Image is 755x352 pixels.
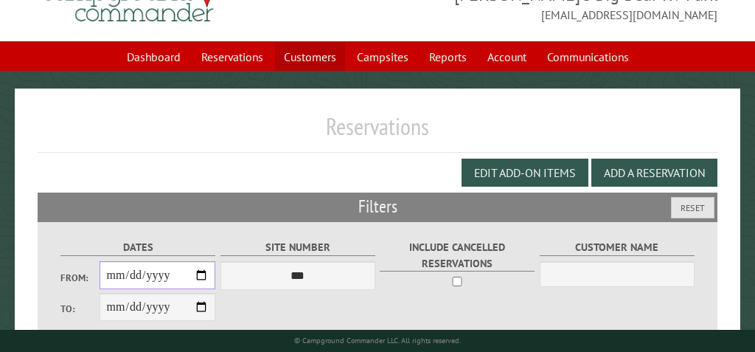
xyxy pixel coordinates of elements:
label: From: [60,271,100,285]
button: Edit Add-on Items [462,159,588,187]
h2: Filters [38,193,717,221]
h1: Reservations [38,112,717,153]
a: Reservations [192,43,272,71]
label: Dates [60,239,215,256]
button: Reset [671,197,714,218]
button: Add a Reservation [591,159,717,187]
a: Reports [420,43,476,71]
a: Campsites [348,43,417,71]
a: Customers [275,43,345,71]
label: Site Number [220,239,375,256]
a: Dashboard [118,43,189,71]
small: © Campground Commander LLC. All rights reserved. [294,336,461,345]
a: Account [479,43,535,71]
label: Include Cancelled Reservations [380,239,535,272]
a: Communications [538,43,638,71]
label: Customer Name [540,239,695,256]
label: To: [60,302,100,316]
